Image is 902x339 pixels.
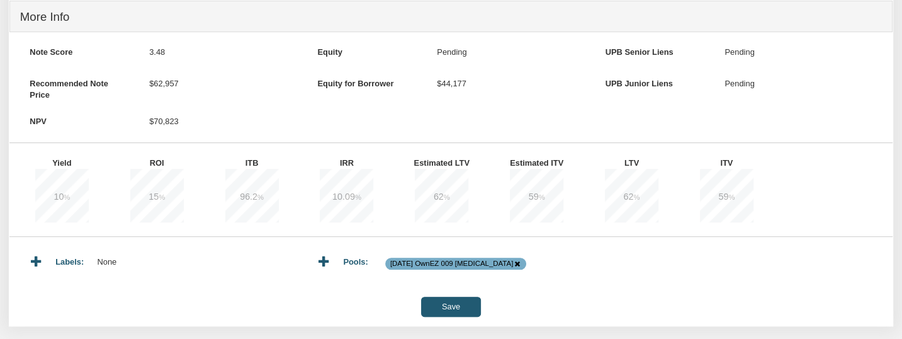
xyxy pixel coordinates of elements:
label: Estimated LTV [390,153,504,169]
h4: More Info [20,4,882,30]
label: UPB Senior Liens [595,42,715,59]
label: ITB [200,153,314,169]
label: Recommended Note Price [20,74,140,101]
label: ITV [675,153,789,169]
label: Note Score [20,42,140,59]
label: LTV [580,153,694,169]
div: None [97,246,138,268]
p: Pending [724,74,754,95]
p: $70,823 [149,111,179,132]
p: 3.48 [149,42,165,64]
div: Labels: [55,246,97,268]
p: Pending [437,42,466,64]
p: $62,957 [149,74,179,95]
p: $44,177 [437,74,466,95]
label: IRR [295,153,409,169]
input: Save [421,297,481,317]
div: [DATE] OwnEZ 009 [MEDICAL_DATA] [390,258,513,268]
div: Pools: [343,246,385,268]
label: UPB Junior Liens [595,74,715,90]
label: Equity for Borrower [308,74,427,90]
label: Equity [308,42,427,59]
p: Pending [724,42,754,64]
label: Yield [10,153,124,169]
label: Estimated ITV [485,153,599,169]
label: NPV [20,111,140,127]
label: ROI [105,153,219,169]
